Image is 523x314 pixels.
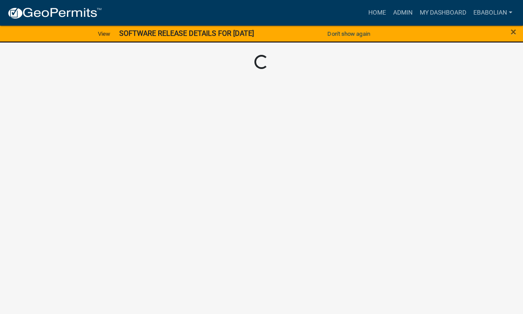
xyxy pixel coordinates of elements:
button: Close [511,27,516,37]
a: ebabolian [470,4,516,21]
a: Admin [390,4,416,21]
a: My Dashboard [416,4,470,21]
strong: SOFTWARE RELEASE DETAILS FOR [DATE] [119,29,254,38]
a: View [94,27,114,41]
button: Don't show again [324,27,374,41]
a: Home [365,4,390,21]
span: × [511,26,516,38]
